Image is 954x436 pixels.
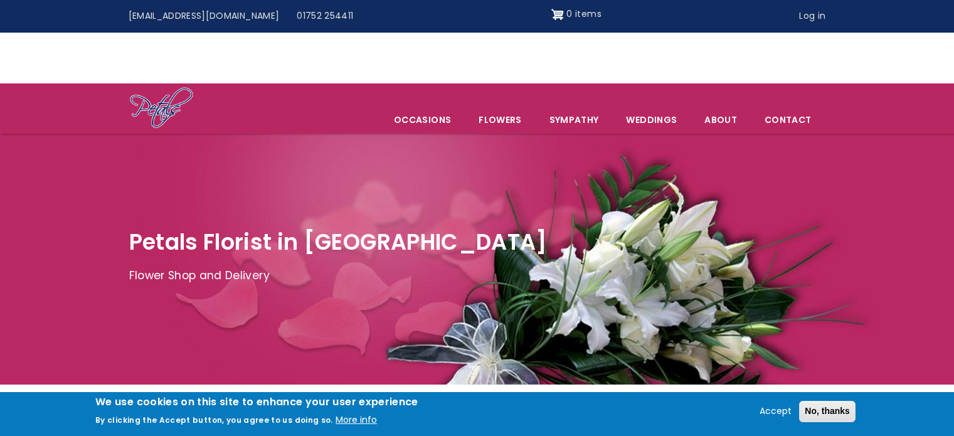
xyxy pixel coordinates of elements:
img: Shopping cart [551,4,564,24]
a: 01752 254411 [288,4,362,28]
a: Contact [751,107,824,133]
button: Accept [755,404,797,419]
a: Flowers [465,107,534,133]
span: 0 items [566,8,601,20]
img: Home [129,87,194,130]
button: No, thanks [799,401,856,422]
a: Log in [790,4,834,28]
a: Sympathy [536,107,612,133]
h2: We use cookies on this site to enhance your user experience [95,395,418,409]
span: Weddings [613,107,690,133]
span: Petals Florist in [GEOGRAPHIC_DATA] [129,226,548,257]
a: [EMAIL_ADDRESS][DOMAIN_NAME] [120,4,289,28]
button: More info [336,413,377,428]
p: Flower Shop and Delivery [129,267,825,285]
p: By clicking the Accept button, you agree to us doing so. [95,415,333,425]
a: Shopping cart 0 items [551,4,602,24]
a: About [691,107,750,133]
span: Occasions [381,107,464,133]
